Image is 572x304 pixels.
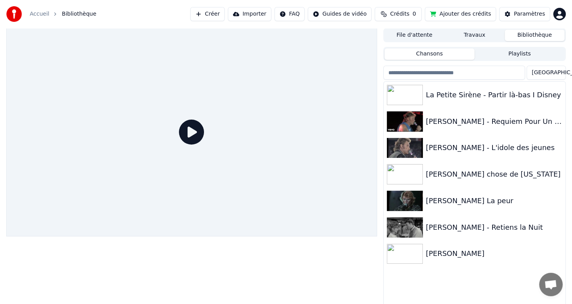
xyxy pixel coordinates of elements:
[228,7,271,21] button: Importer
[413,10,416,18] span: 0
[426,248,562,259] div: [PERSON_NAME]
[539,273,563,296] div: Ouvrir le chat
[190,7,225,21] button: Créer
[426,116,562,127] div: [PERSON_NAME] - Requiem Pour Un Fou
[375,7,422,21] button: Crédits0
[426,89,562,100] div: La Petite Sirène - Partir là-bas I Disney
[30,10,49,18] a: Accueil
[475,48,565,60] button: Playlists
[384,48,475,60] button: Chansons
[384,30,444,41] button: File d'attente
[425,7,496,21] button: Ajouter des crédits
[444,30,504,41] button: Travaux
[274,7,305,21] button: FAQ
[308,7,372,21] button: Guides de vidéo
[505,30,565,41] button: Bibliothèque
[6,6,22,22] img: youka
[514,10,545,18] div: Paramètres
[62,10,96,18] span: Bibliothèque
[426,222,562,233] div: [PERSON_NAME] - Retiens la Nuit
[426,169,562,180] div: [PERSON_NAME] chose de [US_STATE]
[499,7,550,21] button: Paramètres
[426,142,562,153] div: [PERSON_NAME] - L'idole des jeunes
[426,195,562,206] div: [PERSON_NAME] La peur
[390,10,409,18] span: Crédits
[30,10,96,18] nav: breadcrumb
